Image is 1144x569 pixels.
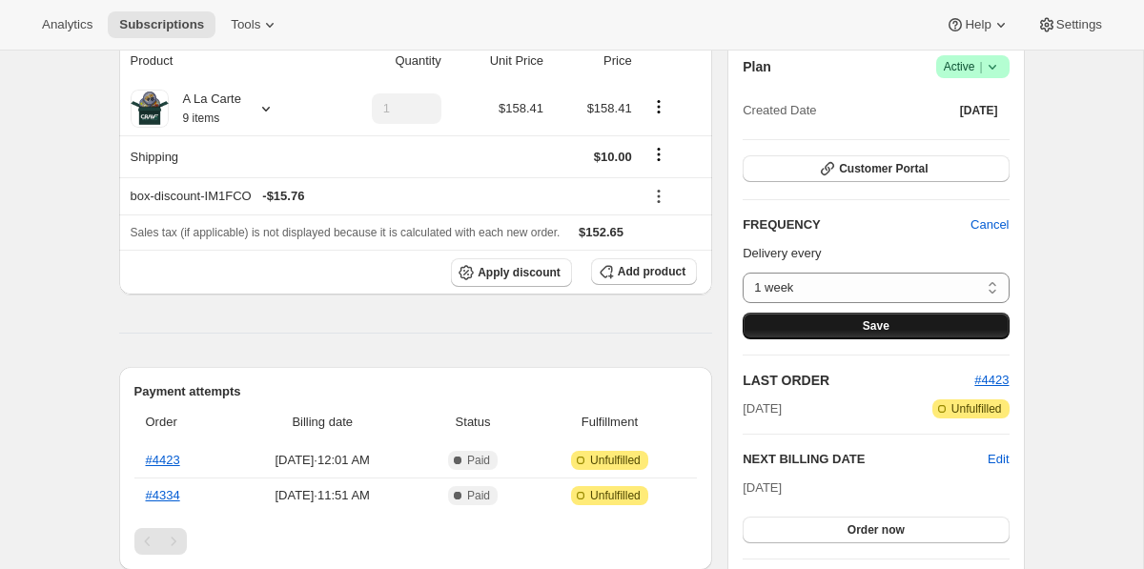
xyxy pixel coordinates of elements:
span: $10.00 [594,150,632,164]
button: #4423 [974,371,1009,390]
div: A La Carte [169,90,241,128]
div: box-discount-IM1FCO [131,187,632,206]
th: Price [549,40,638,82]
small: 9 items [183,112,220,125]
button: Settings [1026,11,1113,38]
span: Subscriptions [119,17,204,32]
button: Help [934,11,1021,38]
span: Save [863,318,889,334]
span: Help [965,17,991,32]
span: Unfulfilled [590,488,641,503]
span: Sales tax (if applicable) is not displayed because it is calculated with each new order. [131,226,561,239]
span: [DATE] · 12:01 AM [233,451,413,470]
button: Tools [219,11,291,38]
span: $158.41 [499,101,543,115]
h2: LAST ORDER [743,371,974,390]
button: Subscriptions [108,11,215,38]
span: Cancel [970,215,1009,234]
span: Customer Portal [839,161,928,176]
span: [DATE] · 11:51 AM [233,486,413,505]
button: Apply discount [451,258,572,287]
span: Paid [467,488,490,503]
span: Analytics [42,17,92,32]
span: $158.41 [587,101,632,115]
span: $152.65 [579,225,623,239]
button: Analytics [31,11,104,38]
span: | [979,59,982,74]
h2: NEXT BILLING DATE [743,450,988,469]
button: Product actions [643,96,674,117]
nav: Pagination [134,528,698,555]
th: Product [119,40,320,82]
span: Status [423,413,521,432]
a: #4423 [974,373,1009,387]
span: Fulfillment [534,413,686,432]
span: Add product [618,264,685,279]
a: #4334 [146,488,180,502]
span: [DATE] [960,103,998,118]
th: Order [134,401,227,443]
span: Unfulfilled [590,453,641,468]
button: Cancel [959,210,1020,240]
p: Delivery every [743,244,1009,263]
th: Unit Price [447,40,549,82]
button: Edit [988,450,1009,469]
button: Order now [743,517,1009,543]
th: Quantity [319,40,446,82]
span: Active [944,57,1002,76]
span: [DATE] [743,399,782,418]
span: Tools [231,17,260,32]
span: Unfulfilled [951,401,1002,417]
button: [DATE] [949,97,1010,124]
button: Customer Portal [743,155,1009,182]
span: Settings [1056,17,1102,32]
span: Created Date [743,101,816,120]
th: Shipping [119,135,320,177]
button: Add product [591,258,697,285]
img: product img [131,90,169,128]
span: [DATE] [743,480,782,495]
span: Apply discount [478,265,561,280]
span: Paid [467,453,490,468]
button: Shipping actions [643,144,674,165]
a: #4423 [146,453,180,467]
span: Order now [848,522,905,538]
button: Save [743,313,1009,339]
h2: FREQUENCY [743,215,970,234]
span: - $15.76 [262,187,304,206]
h2: Plan [743,57,771,76]
span: Billing date [233,413,413,432]
h2: Payment attempts [134,382,698,401]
